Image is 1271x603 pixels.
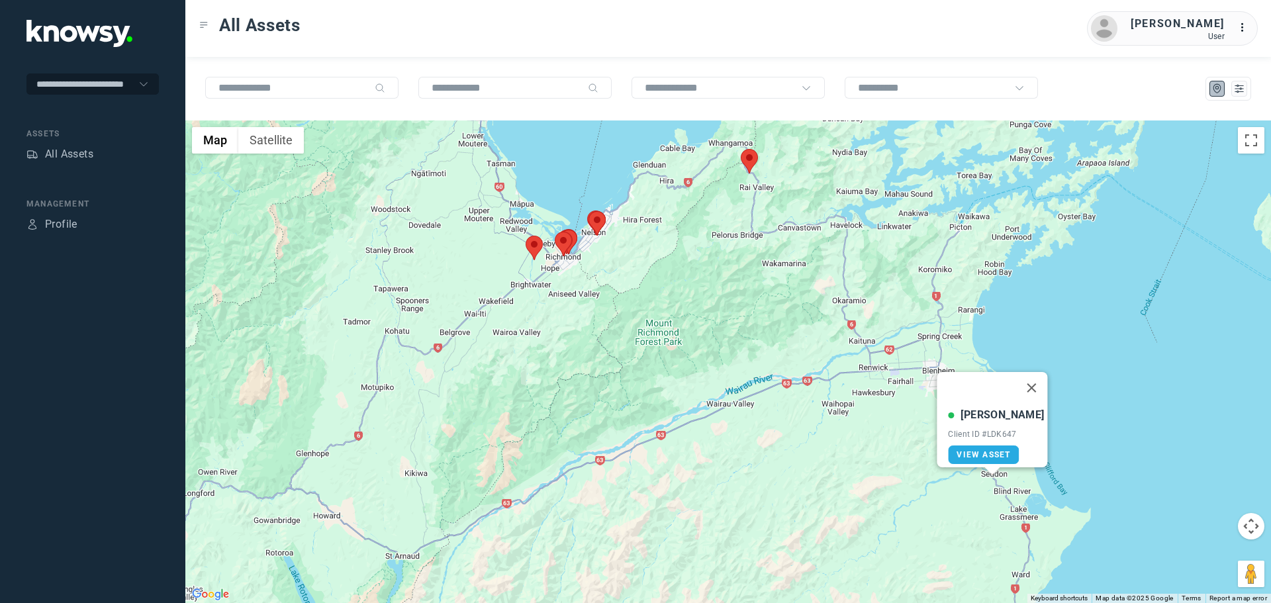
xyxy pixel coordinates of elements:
div: Toggle Menu [199,21,209,30]
div: [PERSON_NAME] [1131,16,1225,32]
a: ProfileProfile [26,216,77,232]
a: Report a map error [1209,594,1267,602]
div: User [1131,32,1225,41]
button: Toggle fullscreen view [1238,127,1264,154]
div: : [1238,20,1254,36]
a: Open this area in Google Maps (opens a new window) [189,586,232,603]
img: Google [189,586,232,603]
img: Application Logo [26,20,132,47]
div: Profile [45,216,77,232]
div: Map [1211,83,1223,95]
div: Search [588,83,598,93]
div: [PERSON_NAME] [961,407,1044,423]
div: Management [26,198,159,210]
img: avatar.png [1091,15,1117,42]
div: All Assets [45,146,93,162]
div: List [1233,83,1245,95]
a: AssetsAll Assets [26,146,93,162]
tspan: ... [1239,23,1252,32]
button: Map camera controls [1238,513,1264,539]
button: Keyboard shortcuts [1031,594,1088,603]
span: All Assets [219,13,301,37]
span: View Asset [957,450,1010,459]
button: Close [1016,372,1048,404]
div: : [1238,20,1254,38]
div: Profile [26,218,38,230]
a: View Asset [948,445,1019,464]
div: Search [375,83,385,93]
button: Show street map [192,127,238,154]
span: Map data ©2025 Google [1096,594,1173,602]
div: Assets [26,148,38,160]
button: Show satellite imagery [238,127,304,154]
div: Assets [26,128,159,140]
div: Client ID #LDK647 [948,430,1044,439]
button: Drag Pegman onto the map to open Street View [1238,561,1264,587]
a: Terms (opens in new tab) [1182,594,1201,602]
